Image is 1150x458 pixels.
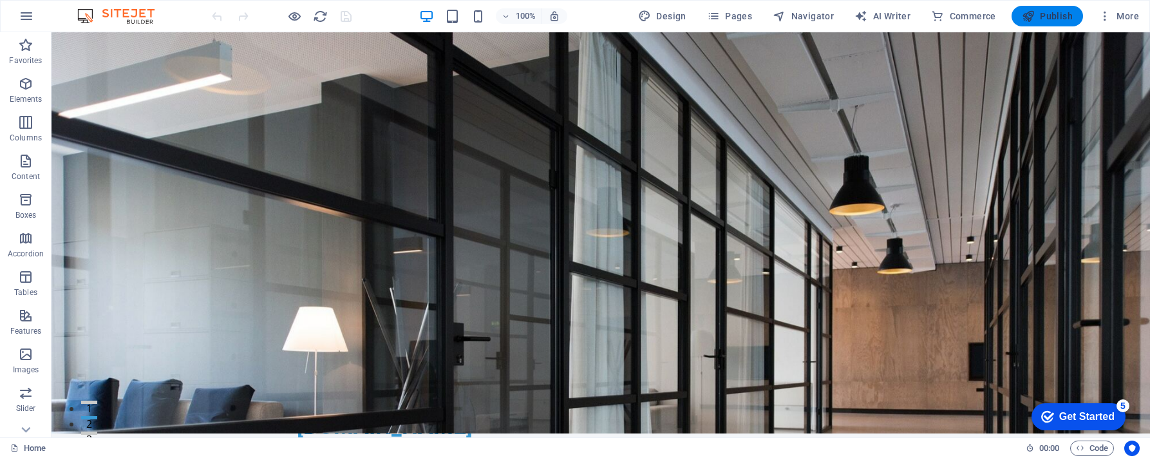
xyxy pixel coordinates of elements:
span: AI Writer [854,10,910,23]
button: 100% [496,8,542,24]
span: Publish [1022,10,1073,23]
span: Navigator [773,10,834,23]
span: : [1048,443,1050,453]
span: Design [638,10,686,23]
span: Pages [707,10,752,23]
button: More [1093,6,1144,26]
div: 5 [95,3,108,15]
img: Editor Logo [74,8,171,24]
button: AI Writer [849,6,916,26]
button: Navigator [768,6,839,26]
p: Elements [10,94,42,104]
p: Images [13,365,39,375]
i: On resize automatically adjust zoom level to fit chosen device. [549,10,560,22]
button: Click here to leave preview mode and continue editing [287,8,302,24]
span: Code [1076,441,1108,456]
p: Tables [14,287,37,298]
div: Get Started 5 items remaining, 0% complete [10,6,104,33]
span: Commerce [931,10,996,23]
p: Features [10,326,41,336]
button: Commerce [926,6,1001,26]
h6: Session time [1026,441,1060,456]
a: Click to cancel selection. Double-click to open Pages [10,441,46,456]
div: Get Started [38,14,93,26]
span: More [1098,10,1139,23]
p: Accordion [8,249,44,259]
i: Reload page [313,9,328,24]
button: 3 [30,399,46,403]
button: 2 [30,384,46,387]
button: Design [633,6,692,26]
span: 00 00 [1039,441,1059,456]
p: Slider [16,403,36,414]
button: reload [312,8,328,24]
button: Pages [702,6,757,26]
button: Code [1070,441,1114,456]
div: Design (Ctrl+Alt+Y) [633,6,692,26]
p: Boxes [15,210,37,220]
p: Favorites [9,55,42,66]
button: Publish [1012,6,1083,26]
button: Usercentrics [1124,441,1140,456]
p: Columns [10,133,42,143]
p: Content [12,171,40,182]
h6: 100% [515,8,536,24]
button: 1 [30,368,46,372]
